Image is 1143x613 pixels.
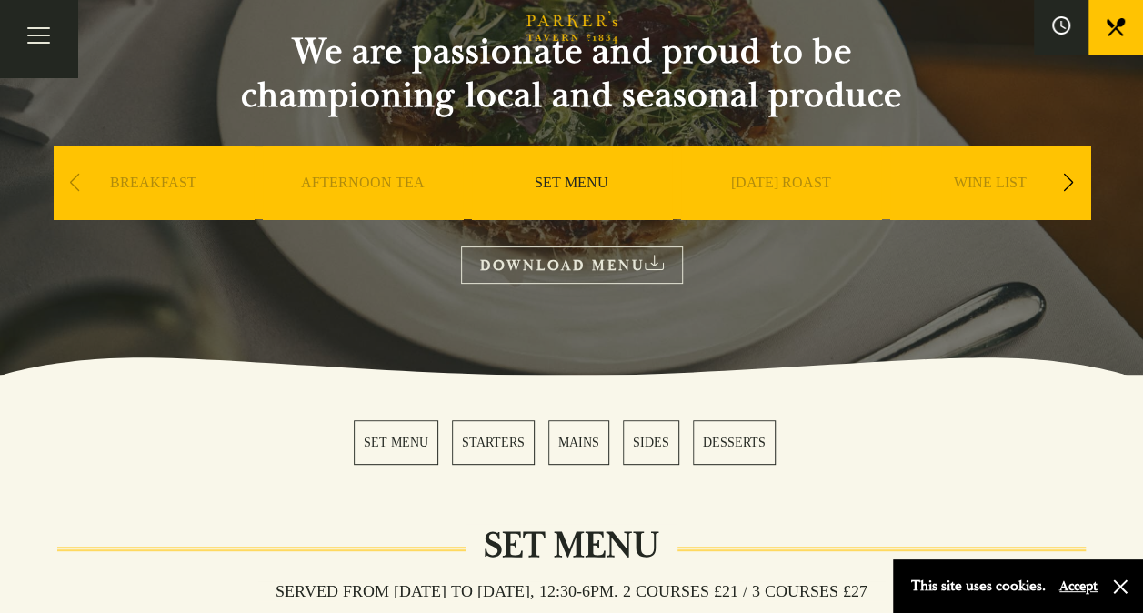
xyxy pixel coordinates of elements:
div: 2 / 9 [263,146,463,274]
a: 2 / 5 [452,420,535,465]
div: 3 / 9 [472,146,672,274]
h2: Set Menu [466,524,677,568]
button: Close and accept [1111,578,1129,596]
div: Next slide [1057,163,1081,203]
p: This site uses cookies. [911,573,1046,599]
h3: Served from [DATE] to [DATE], 12:30-6pm. 2 COURSES £21 / 3 COURSES £27 [257,581,886,601]
a: WINE LIST [954,174,1027,246]
a: DOWNLOAD MENU [461,246,683,284]
a: SET MENU [535,174,608,246]
div: 5 / 9 [890,146,1090,274]
a: 1 / 5 [354,420,438,465]
div: 4 / 9 [681,146,881,274]
a: AFTERNOON TEA [301,174,425,246]
a: 5 / 5 [693,420,776,465]
div: 1 / 9 [54,146,254,274]
a: BREAKFAST [110,174,196,246]
a: 4 / 5 [623,420,679,465]
div: Previous slide [63,163,87,203]
h2: We are passionate and proud to be championing local and seasonal produce [208,30,936,117]
a: 3 / 5 [548,420,609,465]
button: Accept [1059,578,1098,595]
a: [DATE] ROAST [731,174,831,246]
